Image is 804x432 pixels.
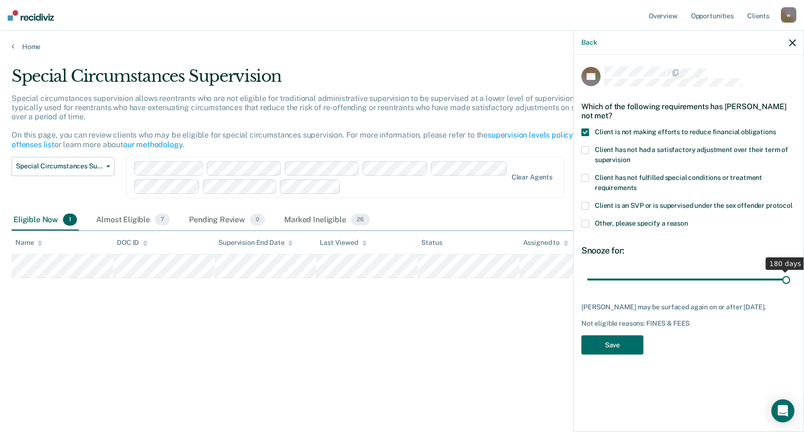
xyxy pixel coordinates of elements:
[12,94,611,149] p: Special circumstances supervision allows reentrants who are not eligible for traditional administ...
[16,162,102,170] span: Special Circumstances Supervision
[12,130,610,149] a: violent offenses list
[117,239,148,247] div: DOC ID
[581,94,796,128] div: Which of the following requirements has [PERSON_NAME] not met?
[771,399,794,422] div: Open Intercom Messenger
[155,214,170,226] span: 7
[187,210,267,231] div: Pending Review
[250,214,265,226] span: 0
[12,210,79,231] div: Eligible Now
[595,174,762,191] span: Client has not fulfilled special conditions or treatment requirements
[781,7,796,23] div: w
[581,38,597,47] button: Back
[512,173,553,181] div: Clear agents
[581,335,643,355] button: Save
[595,146,788,164] span: Client has not had a satisfactory adjustment over their term of supervision
[581,319,796,328] div: Not eligible reasons: FINES & FEES
[123,140,183,149] a: our methodology
[282,210,371,231] div: Marked Ineligible
[595,219,688,227] span: Other, please specify a reason
[15,239,42,247] div: Name
[351,214,370,226] span: 26
[581,303,796,311] div: [PERSON_NAME] may be surfaced again on or after [DATE].
[488,130,573,140] a: supervision levels policy
[218,239,293,247] div: Supervision End Date
[8,10,54,21] img: Recidiviz
[581,245,796,256] div: Snooze for:
[94,210,172,231] div: Almost Eligible
[12,66,615,94] div: Special Circumstances Supervision
[63,214,77,226] span: 1
[320,239,366,247] div: Last Viewed
[523,239,568,247] div: Assigned to
[421,239,442,247] div: Status
[595,202,792,209] span: Client is an SVP or is supervised under the sex offender protocol
[12,42,792,51] a: Home
[595,128,776,136] span: Client is not making efforts to reduce financial obligations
